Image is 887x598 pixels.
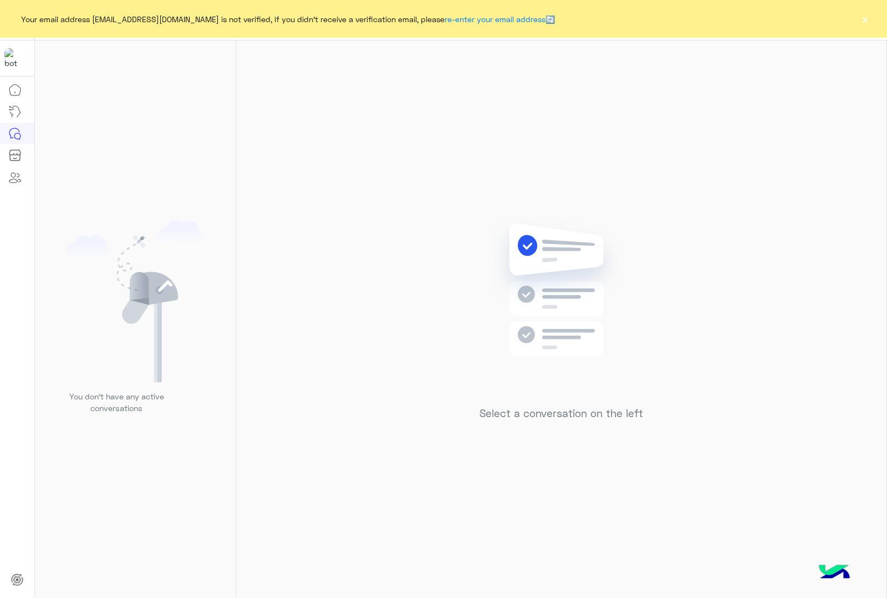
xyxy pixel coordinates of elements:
[480,407,643,420] h5: Select a conversation on the left
[65,220,205,382] img: empty users
[60,391,172,414] p: You don’t have any active conversations
[815,554,854,592] img: hulul-logo.png
[859,13,870,24] button: ×
[445,14,546,24] a: re-enter your email address
[21,13,555,25] span: Your email address [EMAIL_ADDRESS][DOMAIN_NAME] is not verified, if you didn't receive a verifica...
[4,48,24,68] img: 713415422032625
[481,215,641,399] img: no messages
